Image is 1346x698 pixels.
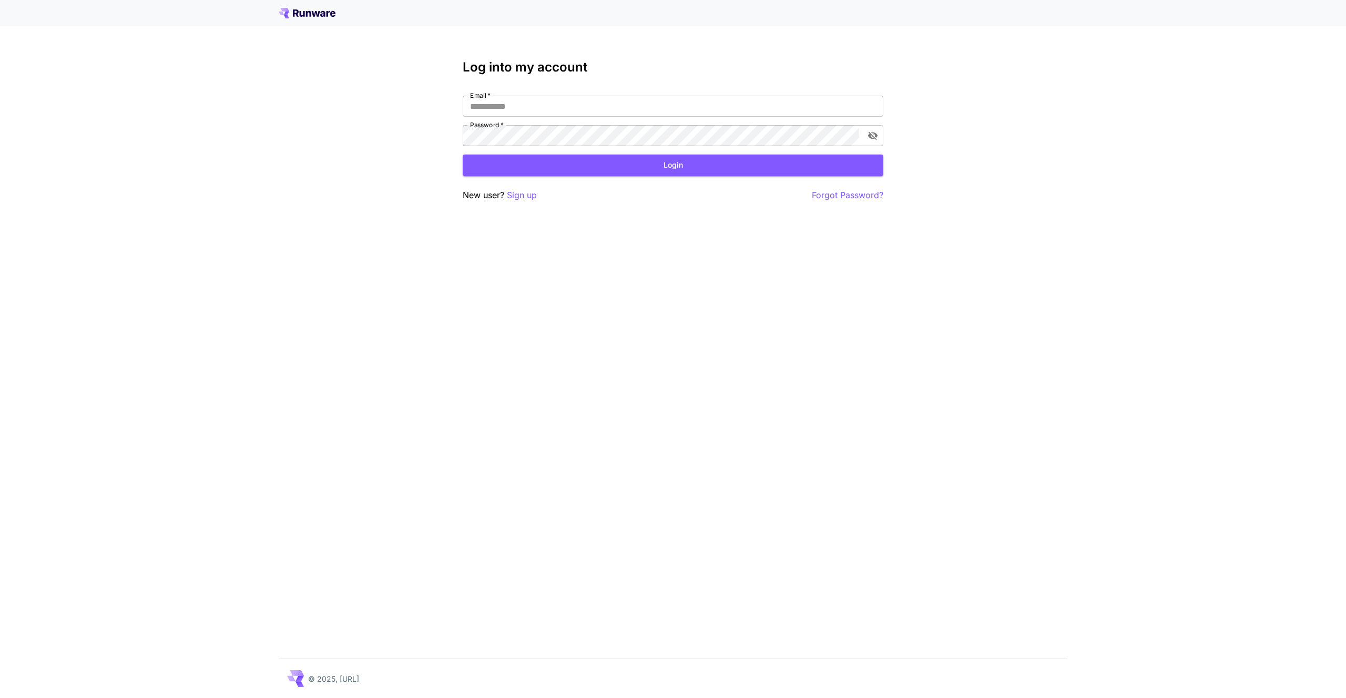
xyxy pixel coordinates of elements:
button: Login [463,155,883,176]
button: Forgot Password? [812,189,883,202]
p: © 2025, [URL] [308,673,359,684]
p: New user? [463,189,537,202]
button: toggle password visibility [863,126,882,145]
h3: Log into my account [463,60,883,75]
label: Email [470,91,491,100]
button: Sign up [507,189,537,202]
label: Password [470,120,504,129]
